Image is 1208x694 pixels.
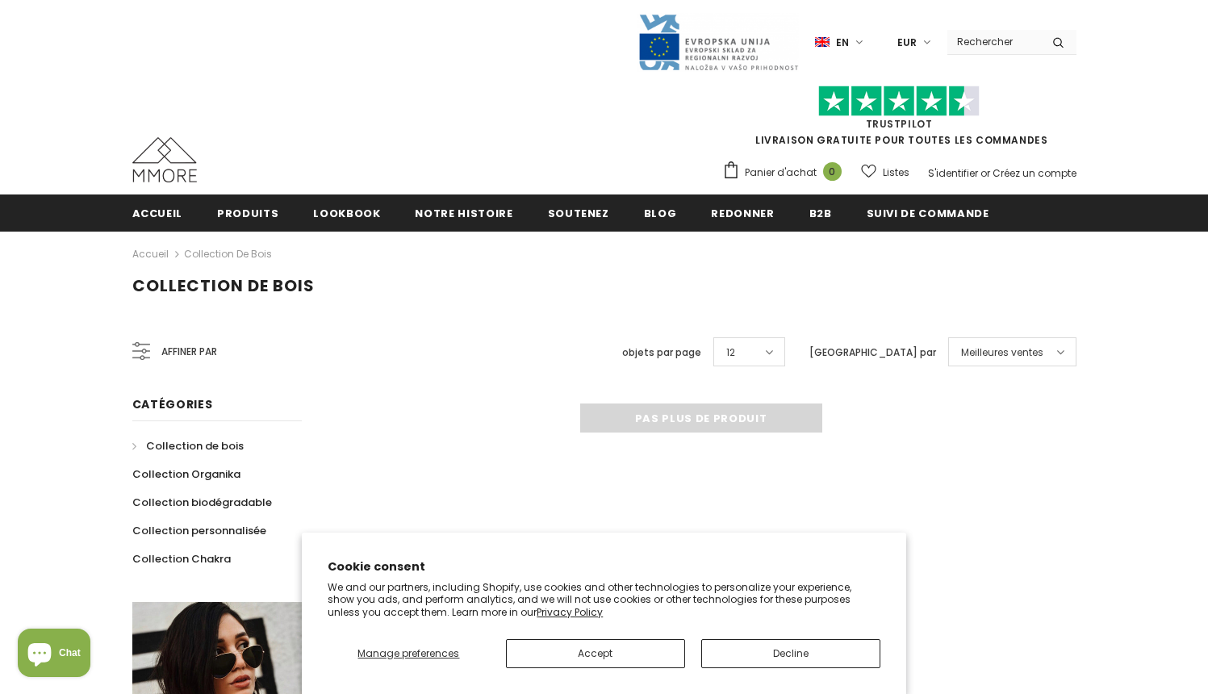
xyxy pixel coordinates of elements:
span: Collection personnalisée [132,523,266,538]
span: Collection biodégradable [132,495,272,510]
span: Collection de bois [132,274,315,297]
span: Collection de bois [146,438,244,454]
a: Créez un compte [993,166,1076,180]
span: 12 [726,345,735,361]
a: Collection Organika [132,460,240,488]
a: soutenez [548,194,609,231]
span: or [980,166,990,180]
span: Panier d'achat [745,165,817,181]
a: Produits [217,194,278,231]
button: Decline [701,639,880,668]
img: Javni Razpis [637,13,799,72]
span: Meilleures ventes [961,345,1043,361]
a: Accueil [132,245,169,264]
a: Suivi de commande [867,194,989,231]
inbox-online-store-chat: Shopify online store chat [13,629,95,681]
span: Suivi de commande [867,206,989,221]
button: Accept [506,639,685,668]
a: Lookbook [313,194,380,231]
a: TrustPilot [866,117,933,131]
span: Affiner par [161,343,217,361]
a: Collection personnalisée [132,516,266,545]
a: Collection de bois [132,432,244,460]
label: objets par page [622,345,701,361]
a: Notre histoire [415,194,512,231]
a: Redonner [711,194,774,231]
span: Notre histoire [415,206,512,221]
span: Collection Organika [132,466,240,482]
span: Listes [883,165,909,181]
img: Cas MMORE [132,137,197,182]
span: Redonner [711,206,774,221]
img: Faites confiance aux étoiles pilotes [818,86,980,117]
a: Collection biodégradable [132,488,272,516]
a: Collection de bois [184,247,272,261]
span: LIVRAISON GRATUITE POUR TOUTES LES COMMANDES [722,93,1076,147]
span: Manage preferences [357,646,459,660]
span: Blog [644,206,677,221]
a: Listes [861,158,909,186]
a: Blog [644,194,677,231]
span: Catégories [132,396,213,412]
a: Javni Razpis [637,35,799,48]
h2: Cookie consent [328,558,880,575]
a: S'identifier [928,166,978,180]
a: Collection Chakra [132,545,231,573]
button: Manage preferences [328,639,489,668]
label: [GEOGRAPHIC_DATA] par [809,345,936,361]
span: 0 [823,162,842,181]
span: Produits [217,206,278,221]
a: Accueil [132,194,183,231]
a: Panier d'achat 0 [722,161,850,185]
span: Accueil [132,206,183,221]
span: soutenez [548,206,609,221]
span: B2B [809,206,832,221]
span: Collection Chakra [132,551,231,566]
span: EUR [897,35,917,51]
a: B2B [809,194,832,231]
input: Search Site [947,30,1040,53]
p: We and our partners, including Shopify, use cookies and other technologies to personalize your ex... [328,581,880,619]
a: Privacy Policy [537,605,603,619]
span: en [836,35,849,51]
img: i-lang-1.png [815,36,830,49]
span: Lookbook [313,206,380,221]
